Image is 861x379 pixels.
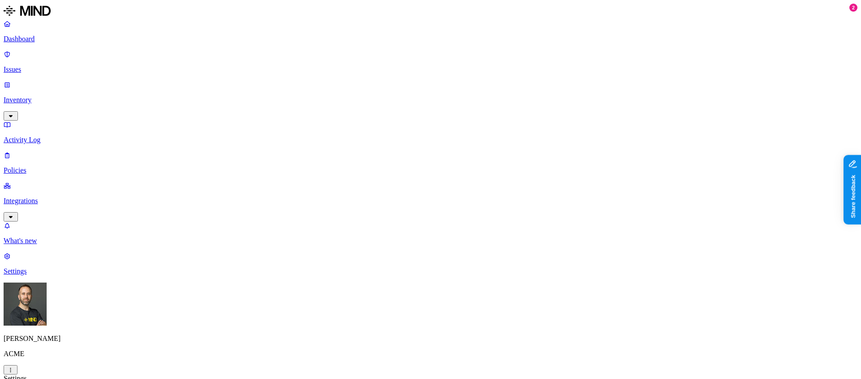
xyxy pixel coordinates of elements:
[4,136,857,144] p: Activity Log
[4,267,857,275] p: Settings
[4,50,857,74] a: Issues
[4,20,857,43] a: Dashboard
[4,350,857,358] p: ACME
[4,4,857,20] a: MIND
[4,4,51,18] img: MIND
[4,252,857,275] a: Settings
[4,35,857,43] p: Dashboard
[4,81,857,119] a: Inventory
[849,4,857,12] div: 2
[4,166,857,174] p: Policies
[4,151,857,174] a: Policies
[4,96,857,104] p: Inventory
[4,237,857,245] p: What's new
[4,121,857,144] a: Activity Log
[4,197,857,205] p: Integrations
[4,283,47,326] img: Tom Mayblum
[4,222,857,245] a: What's new
[4,65,857,74] p: Issues
[4,182,857,220] a: Integrations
